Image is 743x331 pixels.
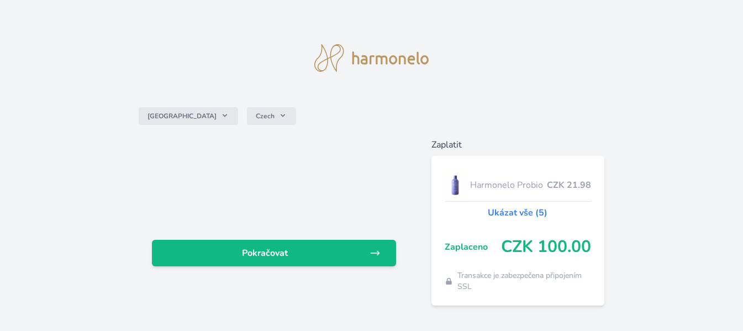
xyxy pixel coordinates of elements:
[147,112,217,120] span: [GEOGRAPHIC_DATA]
[256,112,275,120] span: Czech
[457,270,591,292] span: Transakce je zabezpečena připojením SSL
[431,138,604,151] h6: Zaplatit
[247,107,296,125] button: Czech
[445,240,501,254] span: Zaplaceno
[139,107,238,125] button: [GEOGRAPHIC_DATA]
[470,178,547,192] span: Harmonelo Probio
[488,206,547,219] a: Ukázat vše (5)
[161,246,370,260] span: Pokračovat
[152,240,396,266] a: Pokračovat
[547,178,591,192] span: CZK 21.98
[314,44,429,72] img: logo.svg
[445,171,466,199] img: CLEAN_PROBIO_se_stinem_x-lo.jpg
[501,237,591,257] span: CZK 100.00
